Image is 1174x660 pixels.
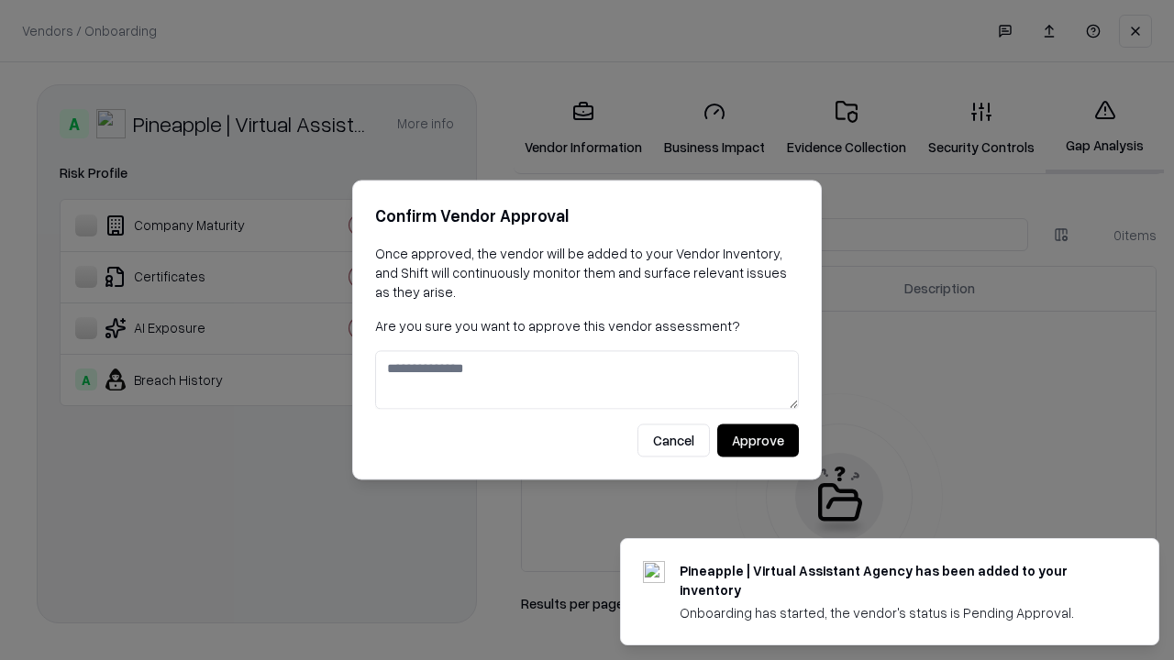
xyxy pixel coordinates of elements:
p: Once approved, the vendor will be added to your Vendor Inventory, and Shift will continuously mon... [375,244,799,302]
p: Are you sure you want to approve this vendor assessment? [375,316,799,335]
h2: Confirm Vendor Approval [375,203,799,229]
div: Onboarding has started, the vendor's status is Pending Approval. [680,603,1114,622]
div: Pineapple | Virtual Assistant Agency has been added to your inventory [680,561,1114,599]
button: Cancel [637,424,710,457]
button: Approve [717,424,799,457]
img: trypineapple.com [643,561,665,583]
